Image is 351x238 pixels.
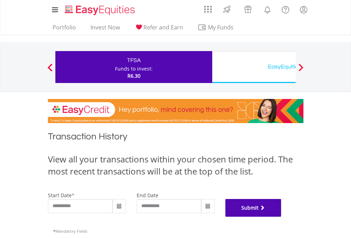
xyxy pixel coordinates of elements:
[143,23,183,31] span: Refer and Earn
[62,2,138,16] a: Home page
[43,67,57,74] button: Previous
[60,55,208,65] div: TFSA
[48,130,303,146] h1: Transaction History
[258,2,276,16] a: Notifications
[276,2,295,16] a: FAQ's and Support
[48,153,303,178] div: View all your transactions within your chosen time period. The most recent transactions will be a...
[53,228,87,234] span: Mandatory Fields
[64,4,138,16] img: EasyEquities_Logo.png
[48,192,72,199] label: start date
[294,67,308,74] button: Next
[115,65,153,72] div: Funds to invest:
[199,2,216,13] a: AppsGrid
[242,4,254,15] img: vouchers-v2.svg
[221,4,233,15] img: thrive-v2.svg
[225,199,281,217] button: Submit
[198,23,244,32] span: My Funds
[88,24,123,35] a: Invest Now
[50,24,79,35] a: Portfolio
[127,72,141,79] span: R6.30
[137,192,158,199] label: end date
[204,5,212,13] img: grid-menu-icon.svg
[48,99,303,123] img: EasyCredit Promotion Banner
[132,24,186,35] a: Refer and Earn
[295,2,313,17] a: My Profile
[237,2,258,15] a: Vouchers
